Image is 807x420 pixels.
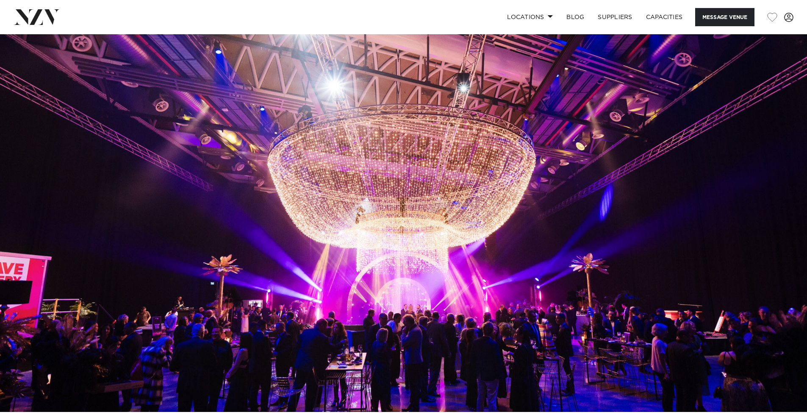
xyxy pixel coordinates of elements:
[500,8,560,26] a: Locations
[695,8,754,26] button: Message Venue
[560,8,591,26] a: BLOG
[14,9,60,25] img: nzv-logo.png
[591,8,639,26] a: SUPPLIERS
[639,8,690,26] a: Capacities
